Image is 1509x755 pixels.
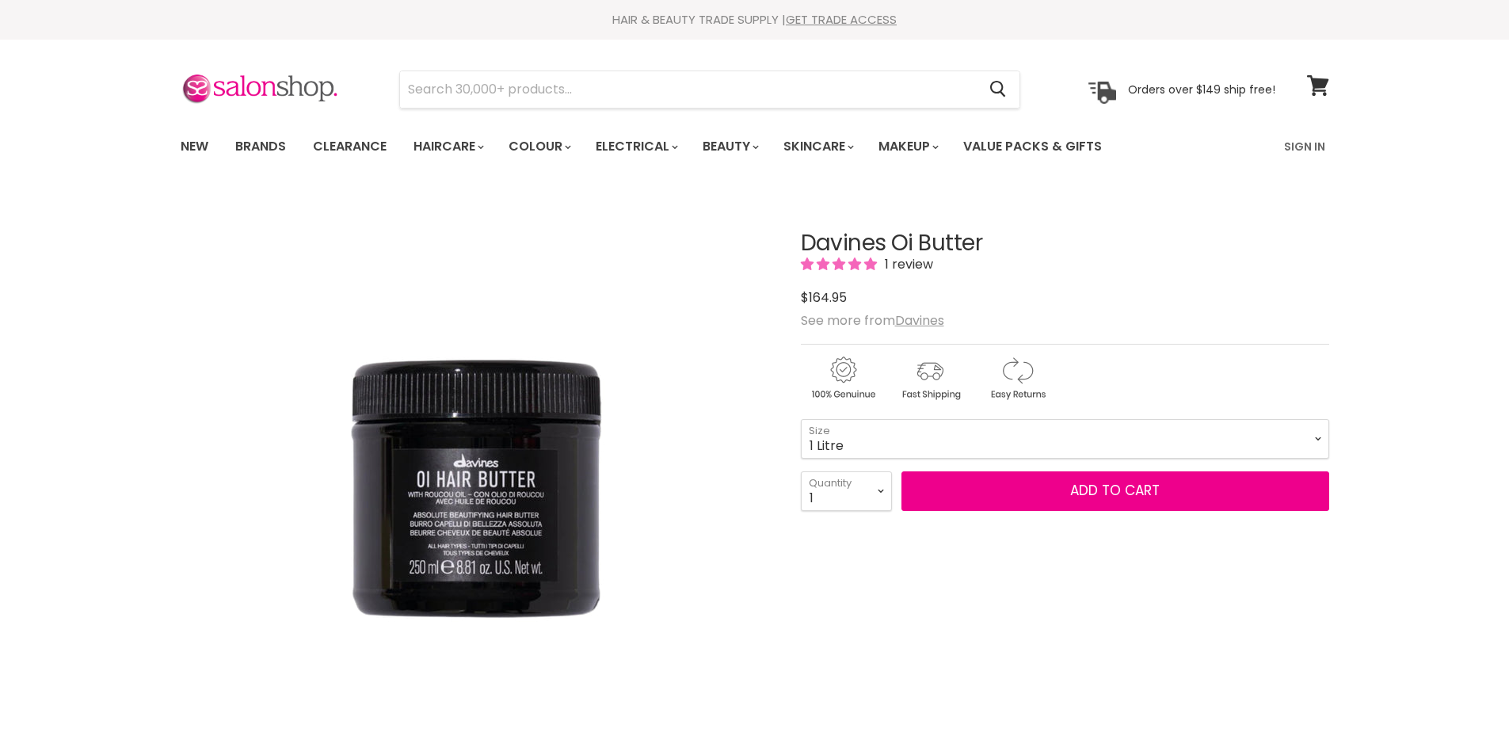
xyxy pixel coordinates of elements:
a: Skincare [772,130,863,163]
input: Search [400,71,977,108]
a: Beauty [691,130,768,163]
img: returns.gif [975,354,1059,402]
a: Colour [497,130,581,163]
a: Makeup [867,130,948,163]
button: Search [977,71,1019,108]
a: GET TRADE ACCESS [786,11,897,28]
nav: Main [161,124,1349,170]
a: New [169,130,220,163]
span: See more from [801,311,944,330]
a: Haircare [402,130,493,163]
a: Sign In [1275,130,1335,163]
a: Davines [895,311,944,330]
h1: Davines Oi Butter [801,231,1329,256]
img: genuine.gif [801,354,885,402]
div: HAIR & BEAUTY TRADE SUPPLY | [161,12,1349,28]
p: Orders over $149 ship free! [1128,82,1275,96]
iframe: Gorgias live chat messenger [1430,681,1493,739]
a: Brands [223,130,298,163]
span: $164.95 [801,288,847,307]
img: shipping.gif [888,354,972,402]
a: Clearance [301,130,398,163]
a: Value Packs & Gifts [951,130,1114,163]
a: Electrical [584,130,688,163]
ul: Main menu [169,124,1195,170]
span: 1 review [880,255,933,273]
form: Product [399,71,1020,109]
button: Add to cart [901,471,1329,511]
span: 5.00 stars [801,255,880,273]
span: Add to cart [1070,481,1160,500]
select: Quantity [801,471,892,511]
